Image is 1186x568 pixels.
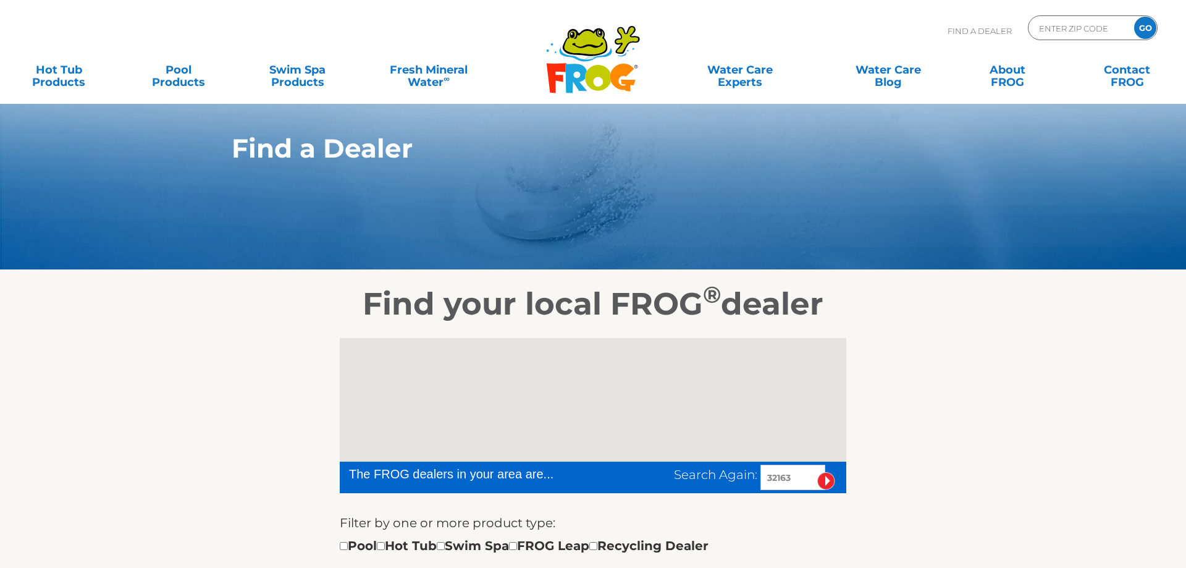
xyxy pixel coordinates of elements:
[842,57,935,82] a: Water CareBlog
[371,57,487,82] a: Fresh MineralWater∞
[1081,57,1174,82] a: ContactFROG
[961,57,1054,82] a: AboutFROG
[817,472,835,490] input: Submit
[213,286,973,323] h2: Find your local FROG dealer
[132,57,224,82] a: PoolProducts
[340,513,555,533] label: Filter by one or more product type:
[1134,17,1156,39] input: GO
[674,467,757,482] span: Search Again:
[1038,19,1121,37] input: Zip Code Form
[948,15,1012,46] p: Find A Dealer
[251,57,344,82] a: Swim SpaProducts
[444,74,450,83] sup: ∞
[340,536,709,556] div: Pool Hot Tub Swim Spa FROG Leap Recycling Dealer
[349,465,598,483] div: The FROG dealers in your area are...
[664,57,815,82] a: Water CareExperts
[232,134,897,163] h1: Find a Dealer
[703,281,721,308] sup: ®
[12,57,105,82] a: Hot TubProducts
